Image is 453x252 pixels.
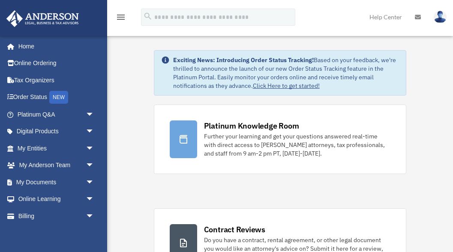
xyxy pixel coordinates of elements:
a: Billingarrow_drop_down [6,207,107,225]
strong: Exciting News: Introducing Order Status Tracking! [173,56,314,64]
a: Click Here to get started! [253,82,320,90]
span: arrow_drop_down [86,106,103,123]
a: My Documentsarrow_drop_down [6,174,107,191]
span: arrow_drop_down [86,174,103,191]
img: Anderson Advisors Platinum Portal [4,10,81,27]
a: Online Ordering [6,55,107,72]
div: Further your learning and get your questions answered real-time with direct access to [PERSON_NAM... [204,132,391,158]
a: Platinum Q&Aarrow_drop_down [6,106,107,123]
span: arrow_drop_down [86,207,103,225]
a: Order StatusNEW [6,89,107,106]
i: menu [116,12,126,22]
a: Tax Organizers [6,72,107,89]
span: arrow_drop_down [86,191,103,208]
a: Digital Productsarrow_drop_down [6,123,107,140]
a: Online Learningarrow_drop_down [6,191,107,208]
a: menu [116,15,126,22]
a: Platinum Knowledge Room Further your learning and get your questions answered real-time with dire... [154,105,407,174]
div: Platinum Knowledge Room [204,120,299,131]
img: User Pic [434,11,447,23]
i: search [143,12,153,21]
span: arrow_drop_down [86,123,103,141]
span: arrow_drop_down [86,157,103,174]
a: My Anderson Teamarrow_drop_down [6,157,107,174]
span: arrow_drop_down [86,140,103,157]
div: Contract Reviews [204,224,265,235]
div: Based on your feedback, we're thrilled to announce the launch of our new Order Status Tracking fe... [173,56,399,90]
div: NEW [49,91,68,104]
a: My Entitiesarrow_drop_down [6,140,107,157]
a: Home [6,38,103,55]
